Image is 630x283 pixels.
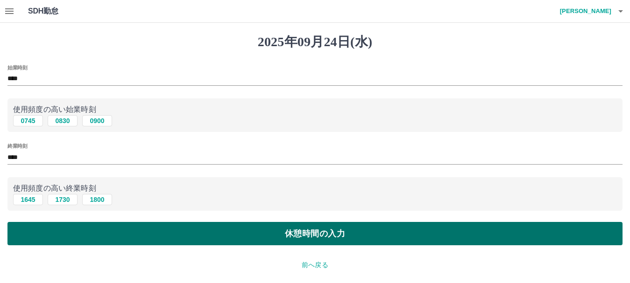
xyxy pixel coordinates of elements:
[48,194,78,205] button: 1730
[82,115,112,126] button: 0900
[13,115,43,126] button: 0745
[7,64,27,71] label: 始業時刻
[13,104,617,115] p: 使用頻度の高い始業時刻
[13,194,43,205] button: 1645
[82,194,112,205] button: 1800
[7,222,623,245] button: 休憩時間の入力
[13,183,617,194] p: 使用頻度の高い終業時刻
[48,115,78,126] button: 0830
[7,143,27,150] label: 終業時刻
[7,34,623,50] h1: 2025年09月24日(水)
[7,260,623,270] p: 前へ戻る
